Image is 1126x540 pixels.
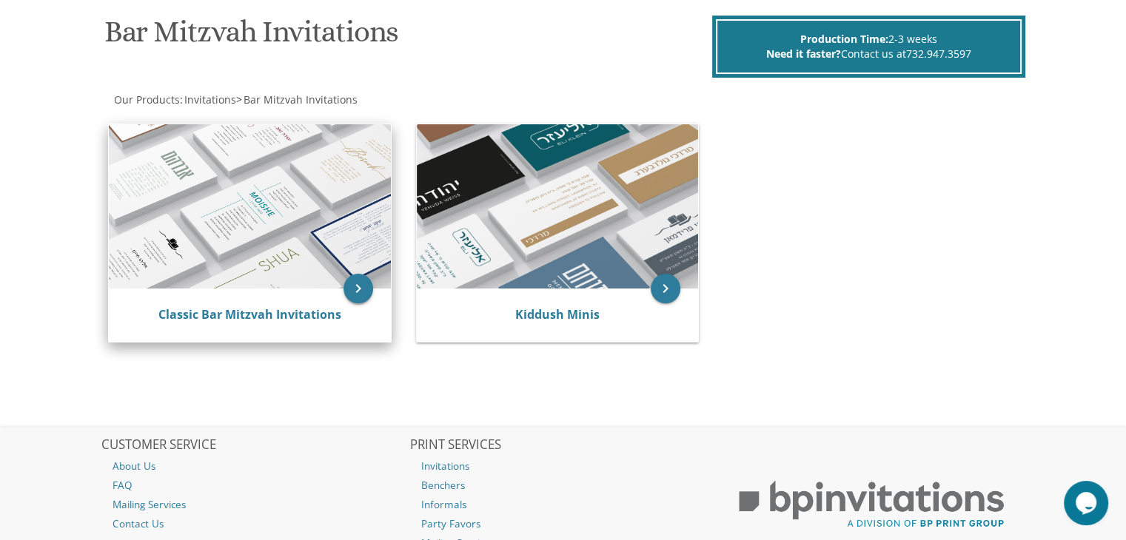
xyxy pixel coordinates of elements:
img: Classic Bar Mitzvah Invitations [109,124,391,288]
h2: CUSTOMER SERVICE [101,438,408,453]
div: : [101,92,563,107]
span: Production Time: [800,32,888,46]
h1: Bar Mitzvah Invitations [104,16,708,59]
a: Contact Us [101,514,408,533]
span: > [236,92,358,107]
a: Bar Mitzvah Invitations [242,92,358,107]
span: Need it faster? [766,47,841,61]
a: Our Products [113,92,180,107]
span: Bar Mitzvah Invitations [244,92,358,107]
a: Classic Bar Mitzvah Invitations [158,306,341,323]
iframe: chat widget [1064,481,1111,525]
h2: PRINT SERVICES [410,438,717,453]
a: Mailing Services [101,495,408,514]
span: Invitations [184,92,236,107]
a: Kiddush Minis [515,306,600,323]
div: 2-3 weeks Contact us at [716,19,1022,74]
a: Benchers [410,476,717,495]
a: About Us [101,456,408,476]
a: 732.947.3597 [906,47,971,61]
a: keyboard_arrow_right [651,274,680,303]
a: Invitations [410,456,717,476]
img: Kiddush Minis [417,124,699,288]
a: FAQ [101,476,408,495]
a: Informals [410,495,717,514]
a: Party Favors [410,514,717,533]
a: keyboard_arrow_right [344,274,373,303]
a: Invitations [183,92,236,107]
